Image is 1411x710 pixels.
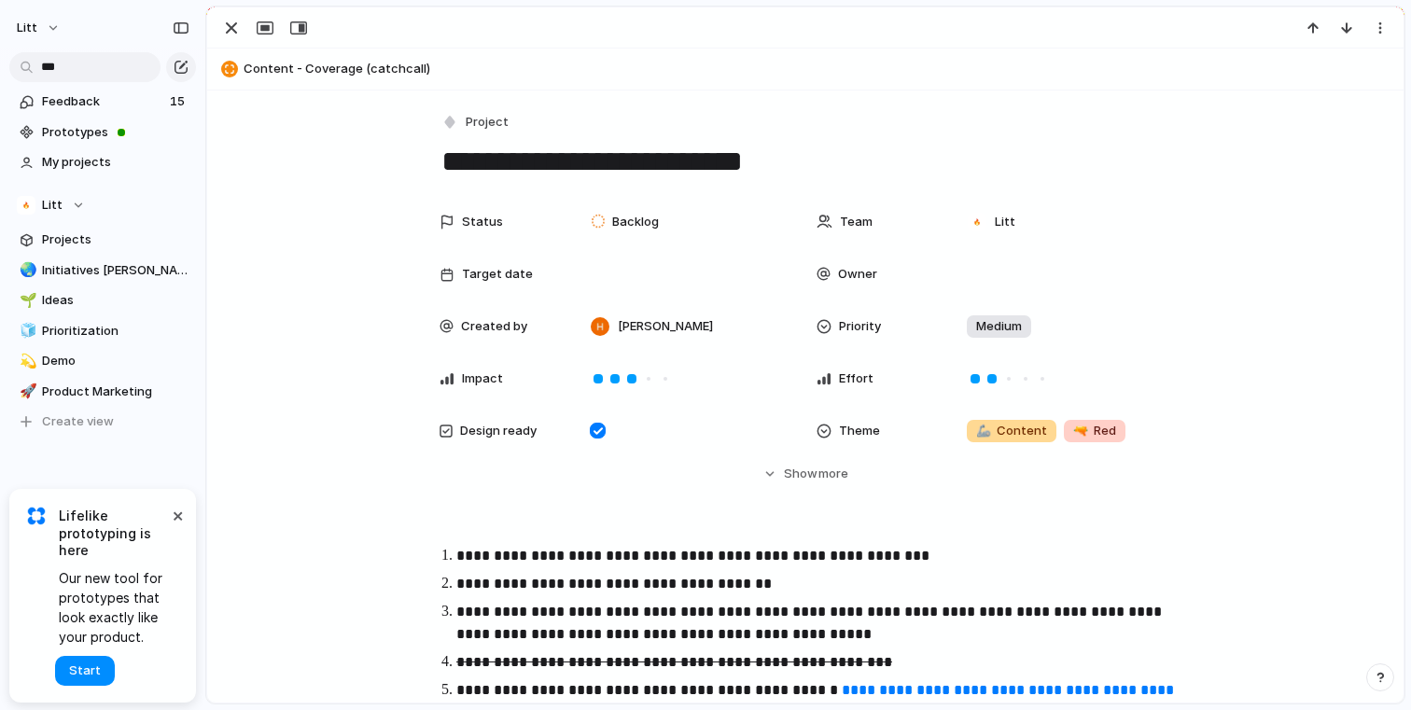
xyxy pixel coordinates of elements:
div: 🚀 [20,381,33,402]
div: 🌱 [20,290,33,312]
div: 💫 [20,351,33,372]
span: Content - Coverage (catchcall) [244,60,1395,78]
a: 💫Demo [9,347,196,375]
a: Projects [9,226,196,254]
button: 💫 [17,352,35,370]
a: 🌱Ideas [9,286,196,314]
button: Start [55,656,115,686]
a: 🌏Initiatives [PERSON_NAME] [9,257,196,285]
span: Demo [42,352,189,370]
span: Prototypes [42,123,189,142]
span: Theme [839,422,880,440]
span: Priority [839,317,881,336]
span: 🔫 [1073,423,1088,438]
span: Impact [462,369,503,388]
a: 🚀Product Marketing [9,378,196,406]
button: Create view [9,408,196,436]
span: Content [976,422,1047,440]
span: Project [466,113,509,132]
span: Backlog [612,213,659,231]
button: Showmore [440,457,1171,491]
button: Content - Coverage (catchcall) [216,54,1395,84]
a: Feedback15 [9,88,196,116]
span: My projects [42,153,189,172]
div: 🌏 [20,259,33,281]
button: 🧊 [17,322,35,341]
span: Create view [42,412,114,431]
span: Status [462,213,503,231]
button: Project [438,109,514,136]
span: Design ready [460,422,537,440]
span: 15 [170,92,189,111]
span: Lifelike prototyping is here [59,508,168,559]
button: 🌱 [17,291,35,310]
span: Show [784,465,817,483]
span: Prioritization [42,322,189,341]
span: Target date [462,265,533,284]
a: Prototypes [9,118,196,146]
button: 🌏 [17,261,35,280]
a: My projects [9,148,196,176]
span: Ideas [42,291,189,310]
div: 🧊 [20,320,33,341]
span: Created by [461,317,527,336]
span: Our new tool for prototypes that look exactly like your product. [59,568,168,647]
button: Dismiss [166,504,189,526]
span: Litt [995,213,1015,231]
span: Owner [838,265,877,284]
span: more [818,465,848,483]
span: Litt [17,19,37,37]
span: Feedback [42,92,164,111]
span: [PERSON_NAME] [618,317,713,336]
span: Team [840,213,873,231]
span: Projects [42,230,189,249]
span: Product Marketing [42,383,189,401]
span: Medium [976,317,1022,336]
span: Start [69,661,101,680]
button: Litt [8,13,70,43]
a: 🧊Prioritization [9,317,196,345]
span: Initiatives [PERSON_NAME] [42,261,189,280]
button: Litt [9,191,196,219]
button: 🚀 [17,383,35,401]
span: 🦾 [976,423,991,438]
span: Litt [42,196,63,215]
span: Effort [839,369,873,388]
span: Red [1073,422,1116,440]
